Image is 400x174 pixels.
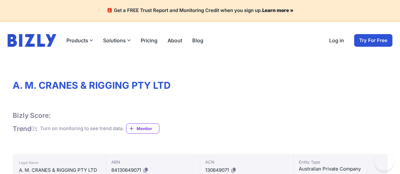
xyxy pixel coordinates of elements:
[354,34,392,47] a: Try For Free
[299,165,382,173] div: Australian Private Company
[13,111,51,120] h1: Bizly Score:
[375,152,394,171] iframe: Toggle Customer Support
[205,167,229,173] span: 130649071
[13,124,38,133] h1: Trend :
[137,125,159,132] span: Monitor
[329,37,344,44] a: Log in
[141,37,157,44] a: Pricing
[66,37,93,44] button: Products
[13,80,387,91] h1: A. M. CRANES & RIGGING PTY LTD
[111,159,194,165] div: ABN
[19,159,100,166] div: Legal Name
[111,167,141,173] span: 84130649071
[40,125,124,132] div: Turn on monitoring to see trend data.
[205,159,288,165] div: ACN
[299,159,382,165] div: Entity Type
[8,8,392,14] h4: 🎁 Get a FREE Trust Report and Monitoring Credit when you sign up.
[168,37,182,44] a: About
[262,7,293,13] a: Learn more »
[103,37,131,44] button: Solutions
[192,37,203,44] a: Blog
[126,123,159,134] a: Monitor
[19,166,100,174] div: A. M. CRANES & RIGGING PTY LTD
